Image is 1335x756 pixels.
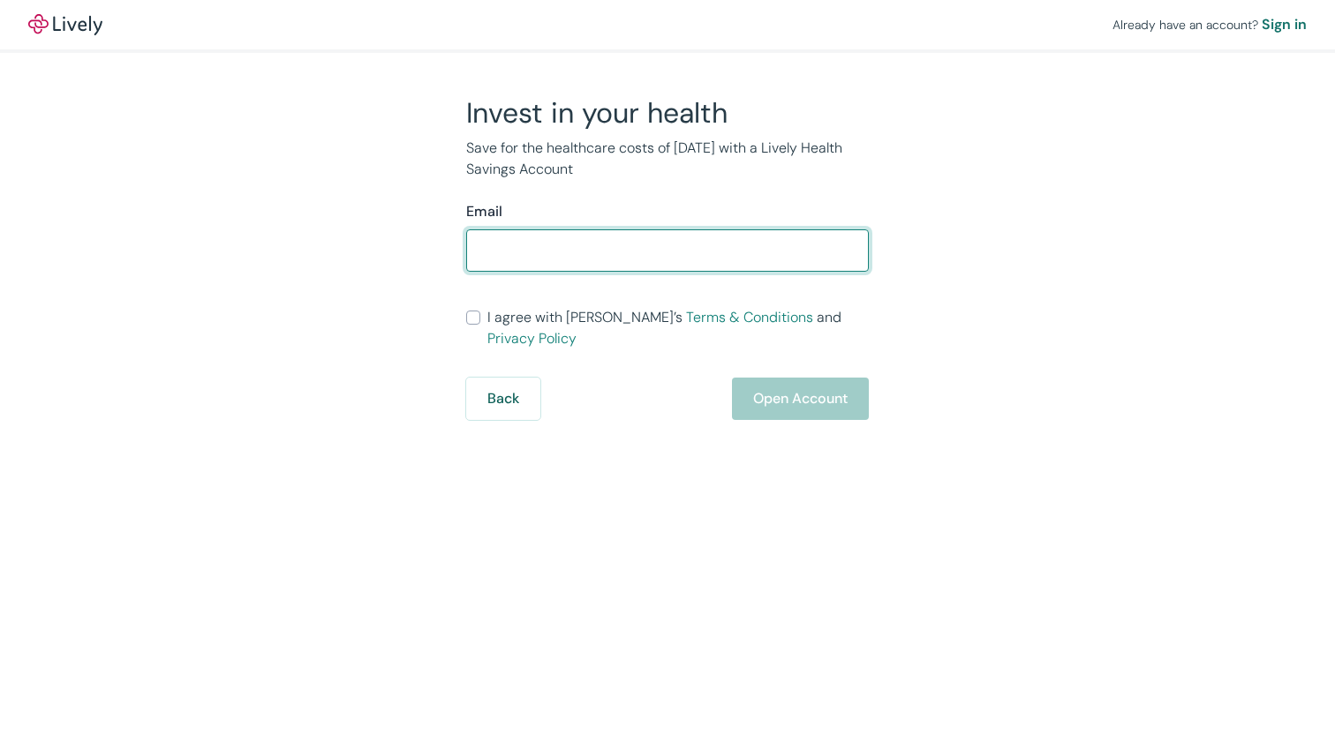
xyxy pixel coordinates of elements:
a: Terms & Conditions [686,308,813,326]
button: Back [466,378,540,420]
a: LivelyLively [28,14,102,35]
div: Already have an account? [1112,14,1307,35]
p: Save for the healthcare costs of [DATE] with a Lively Health Savings Account [466,138,869,180]
img: Lively [28,14,102,35]
a: Sign in [1262,14,1307,35]
h2: Invest in your health [466,95,869,131]
span: I agree with [PERSON_NAME]’s and [487,307,869,349]
label: Email [466,201,502,222]
a: Privacy Policy [487,329,577,348]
